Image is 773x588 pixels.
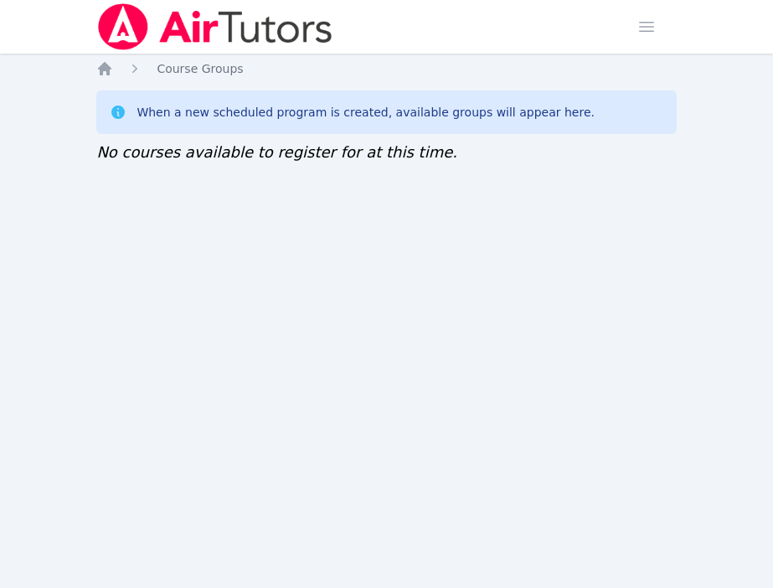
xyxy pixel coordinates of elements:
a: Course Groups [157,60,243,77]
span: No courses available to register for at this time. [96,143,457,161]
nav: Breadcrumb [96,60,676,77]
img: Air Tutors [96,3,333,50]
div: When a new scheduled program is created, available groups will appear here. [137,104,595,121]
span: Course Groups [157,62,243,75]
